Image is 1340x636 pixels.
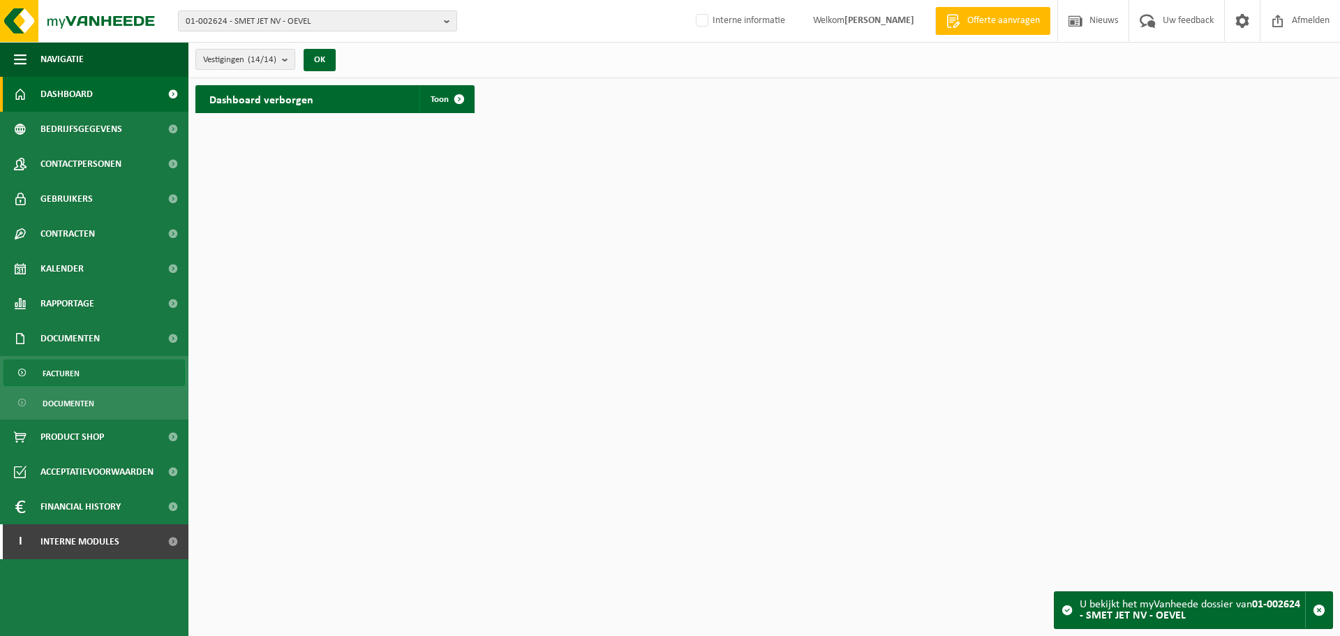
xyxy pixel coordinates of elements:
[43,360,80,387] span: Facturen
[178,10,457,31] button: 01-002624 - SMET JET NV - OEVEL
[248,55,276,64] count: (14/14)
[844,15,914,26] strong: [PERSON_NAME]
[40,42,84,77] span: Navigatie
[693,10,785,31] label: Interne informatie
[3,390,185,416] a: Documenten
[419,85,473,113] a: Toon
[964,14,1043,28] span: Offerte aanvragen
[40,454,154,489] span: Acceptatievoorwaarden
[40,489,121,524] span: Financial History
[40,420,104,454] span: Product Shop
[3,360,185,386] a: Facturen
[1080,599,1300,621] strong: 01-002624 - SMET JET NV - OEVEL
[195,85,327,112] h2: Dashboard verborgen
[1080,592,1305,628] div: U bekijkt het myVanheede dossier van
[14,524,27,559] span: I
[186,11,438,32] span: 01-002624 - SMET JET NV - OEVEL
[40,524,119,559] span: Interne modules
[935,7,1050,35] a: Offerte aanvragen
[195,49,295,70] button: Vestigingen(14/14)
[40,251,84,286] span: Kalender
[43,390,94,417] span: Documenten
[304,49,336,71] button: OK
[40,216,95,251] span: Contracten
[431,95,449,104] span: Toon
[40,286,94,321] span: Rapportage
[40,147,121,182] span: Contactpersonen
[40,182,93,216] span: Gebruikers
[203,50,276,71] span: Vestigingen
[40,77,93,112] span: Dashboard
[40,321,100,356] span: Documenten
[40,112,122,147] span: Bedrijfsgegevens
